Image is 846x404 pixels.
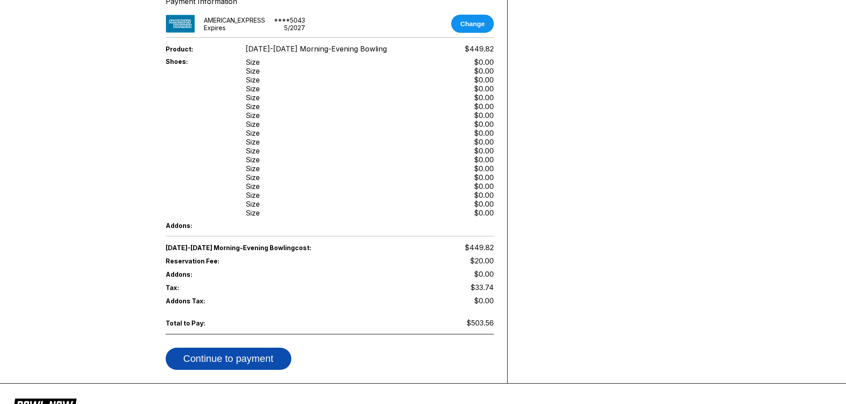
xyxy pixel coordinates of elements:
[470,283,494,292] span: $33.74
[246,120,260,129] div: Size
[474,137,494,146] div: $0.00
[246,173,260,182] div: Size
[474,155,494,164] div: $0.00
[451,15,493,33] button: Change
[474,182,494,191] div: $0.00
[246,58,260,67] div: Size
[474,58,494,67] div: $0.00
[246,182,260,191] div: Size
[465,44,494,53] span: $449.82
[246,111,260,120] div: Size
[246,75,260,84] div: Size
[204,24,226,31] div: Expires
[166,257,330,265] span: Reservation Fee:
[465,243,494,252] span: $449.82
[166,348,291,370] button: Continue to payment
[474,111,494,120] div: $0.00
[474,93,494,102] div: $0.00
[204,16,265,24] div: AMERICAN_EXPRESS
[166,319,231,327] span: Total to Pay:
[246,84,260,93] div: Size
[166,244,330,251] span: [DATE]-[DATE] Morning-Evening Bowling cost:
[474,200,494,208] div: $0.00
[474,164,494,173] div: $0.00
[474,173,494,182] div: $0.00
[474,208,494,217] div: $0.00
[246,137,260,146] div: Size
[466,318,494,327] span: $503.56
[246,44,387,53] span: [DATE]-[DATE] Morning-Evening Bowling
[246,191,260,200] div: Size
[166,58,231,65] span: Shoes:
[474,191,494,200] div: $0.00
[474,296,494,305] span: $0.00
[474,129,494,137] div: $0.00
[246,208,260,217] div: Size
[246,129,260,137] div: Size
[246,200,260,208] div: Size
[474,120,494,129] div: $0.00
[166,284,231,291] span: Tax:
[246,67,260,75] div: Size
[166,45,231,53] span: Product:
[284,24,305,31] div: 5 / 2027
[246,164,260,173] div: Size
[470,256,494,265] span: $20.00
[166,271,231,278] span: Addons:
[246,93,260,102] div: Size
[246,102,260,111] div: Size
[474,270,494,278] span: $0.00
[474,75,494,84] div: $0.00
[246,146,260,155] div: Size
[246,155,260,164] div: Size
[474,146,494,155] div: $0.00
[474,102,494,111] div: $0.00
[166,222,231,229] span: Addons:
[166,297,231,305] span: Addons Tax:
[166,15,195,33] img: card
[474,67,494,75] div: $0.00
[474,84,494,93] div: $0.00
